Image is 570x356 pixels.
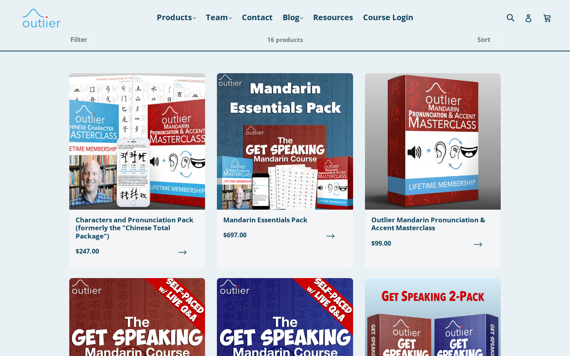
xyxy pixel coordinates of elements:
span: $697.00 [223,230,346,240]
div: Characters and Pronunciation Pack (formerly the "Chinese Total Package") [76,216,199,240]
img: Chinese Total Package Outlier Linguistics [69,73,205,210]
span: $247.00 [76,246,199,256]
img: Outlier Linguistics [22,6,61,29]
a: Team [202,10,236,25]
a: Resources [309,10,357,25]
a: Mandarin Essentials Pack $697.00 [217,73,353,246]
a: Characters and Pronunciation Pack (formerly the "Chinese Total Package") $247.00 [69,73,205,262]
span: 16 products [267,36,303,44]
img: Outlier Mandarin Pronunciation & Accent Masterclass Outlier Linguistics [365,73,501,210]
img: Mandarin Essentials Pack [217,73,353,210]
a: Course Login [359,10,417,25]
div: Mandarin Essentials Pack [223,216,346,224]
a: Contact [238,10,277,25]
a: Blog [279,10,307,25]
div: Outlier Mandarin Pronunciation & Accent Masterclass [371,216,494,232]
a: Outlier Mandarin Pronunciation & Accent Masterclass $99.00 [365,73,501,254]
span: $99.00 [371,239,494,248]
a: Products [153,10,200,25]
input: Search [505,9,526,25]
